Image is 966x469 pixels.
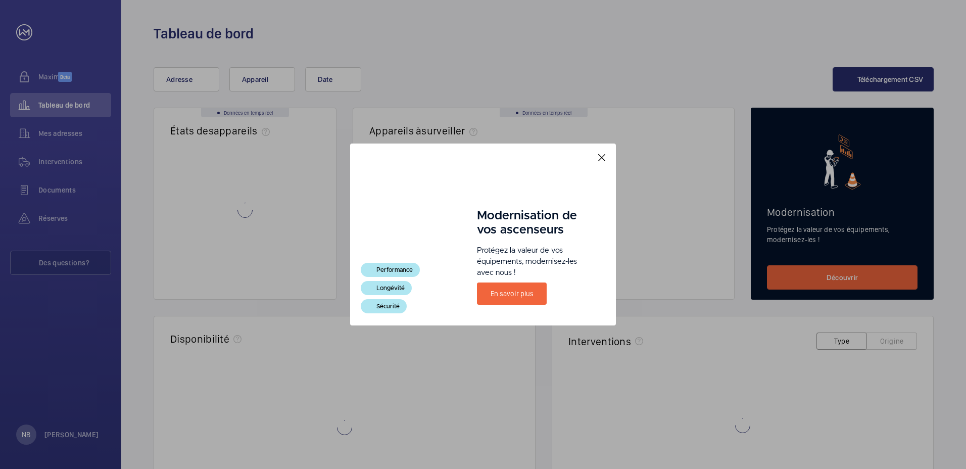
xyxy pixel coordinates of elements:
[477,245,589,278] p: Protégez la valeur de vos équipements, modernisez-les avec nous !
[477,283,547,305] a: En savoir plus
[376,267,413,273] font: Performance
[477,209,589,237] h1: Modernisation de vos ascenseurs
[376,285,405,291] font: Longévité
[376,303,400,309] font: Sécurité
